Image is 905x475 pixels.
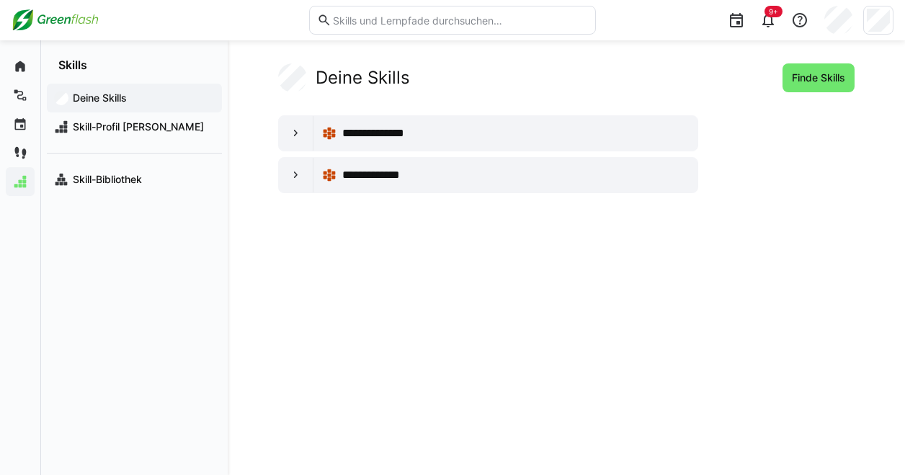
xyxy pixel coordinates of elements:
input: Skills und Lernpfade durchsuchen… [331,14,589,27]
span: 9+ [769,7,778,16]
h2: Deine Skills [316,67,410,89]
button: Finde Skills [783,63,855,92]
span: Skill-Profil [PERSON_NAME] [71,120,215,134]
span: Finde Skills [790,71,847,85]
